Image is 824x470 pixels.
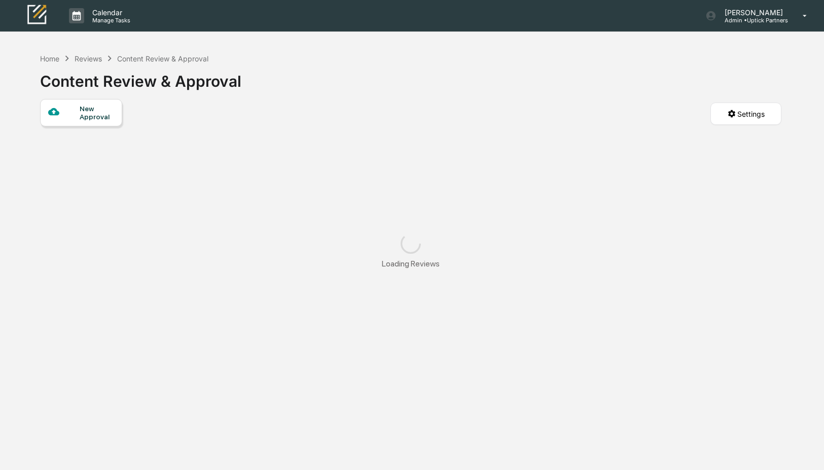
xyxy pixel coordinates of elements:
[382,259,440,268] div: Loading Reviews
[80,105,114,121] div: New Approval
[75,54,102,63] div: Reviews
[40,54,59,63] div: Home
[84,8,135,17] p: Calendar
[24,4,49,27] img: logo
[40,64,241,90] div: Content Review & Approval
[117,54,208,63] div: Content Review & Approval
[716,17,788,24] p: Admin • Uptick Partners
[84,17,135,24] p: Manage Tasks
[716,8,788,17] p: [PERSON_NAME]
[710,103,781,125] button: Settings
